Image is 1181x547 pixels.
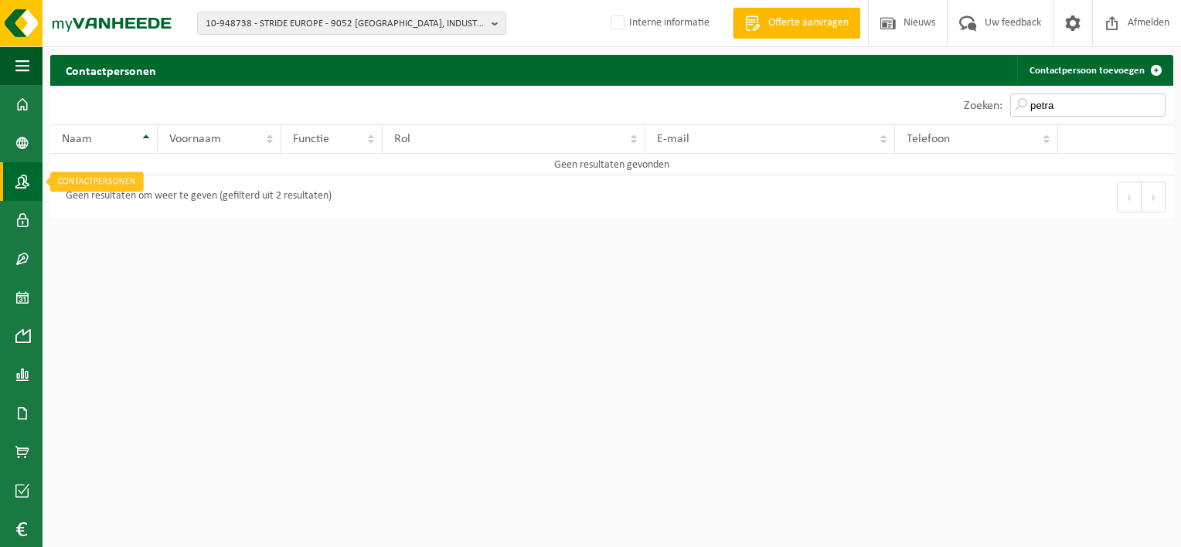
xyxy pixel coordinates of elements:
span: Naam [62,133,92,145]
span: Rol [394,133,410,145]
span: E-mail [657,133,689,145]
span: Telefoon [907,133,950,145]
a: Offerte aanvragen [733,8,860,39]
button: Next [1142,182,1166,212]
a: Contactpersoon toevoegen [1017,55,1172,86]
span: Offerte aanvragen [764,15,853,31]
td: Geen resultaten gevonden [50,154,1173,175]
label: Zoeken: [964,100,1002,112]
h2: Contactpersonen [50,55,172,85]
button: 10-948738 - STRIDE EUROPE - 9052 [GEOGRAPHIC_DATA], INDUSTRIEPARK-[GEOGRAPHIC_DATA] 2 [197,12,506,35]
span: 10-948738 - STRIDE EUROPE - 9052 [GEOGRAPHIC_DATA], INDUSTRIEPARK-[GEOGRAPHIC_DATA] 2 [206,12,485,36]
span: Functie [293,133,329,145]
div: Geen resultaten om weer te geven (gefilterd uit 2 resultaten) [58,183,332,211]
label: Interne informatie [608,12,710,35]
button: Previous [1117,182,1142,212]
span: Voornaam [169,133,221,145]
